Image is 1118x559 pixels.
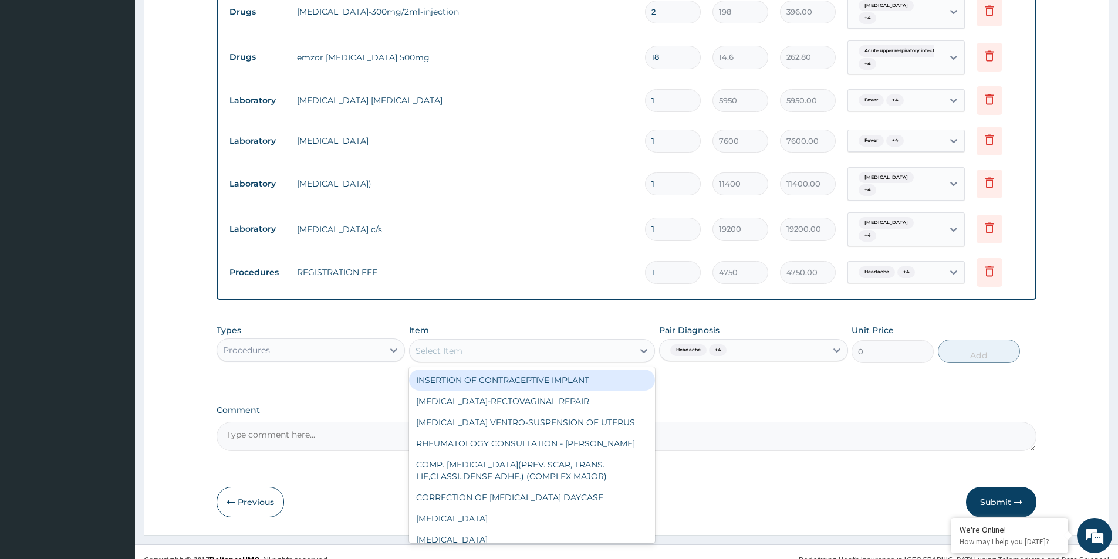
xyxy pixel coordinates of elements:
[409,391,655,412] div: [MEDICAL_DATA]-RECTOVAGINAL REPAIR
[291,46,639,69] td: emzor [MEDICAL_DATA] 500mg
[291,172,639,195] td: [MEDICAL_DATA])
[409,324,429,336] label: Item
[409,412,655,433] div: [MEDICAL_DATA] VENTRO-SUSPENSION OF UTERUS
[886,94,904,106] span: + 4
[224,1,291,23] td: Drugs
[966,487,1036,517] button: Submit
[709,344,727,356] span: + 4
[859,135,884,147] span: Fever
[960,537,1059,547] p: How may I help you today?
[224,130,291,152] td: Laboratory
[217,405,1036,415] label: Comment
[409,370,655,391] div: INSERTION OF CONTRACEPTIVE IMPLANT
[6,320,224,361] textarea: Type your message and hit 'Enter'
[670,344,707,356] span: Headache
[859,172,914,184] span: [MEDICAL_DATA]
[291,89,639,112] td: [MEDICAL_DATA] [MEDICAL_DATA]
[224,173,291,195] td: Laboratory
[416,345,462,357] div: Select Item
[938,340,1020,363] button: Add
[897,266,915,278] span: + 4
[68,148,162,266] span: We're online!
[291,260,639,284] td: REGISTRATION FEE
[409,529,655,550] div: [MEDICAL_DATA]
[192,6,221,34] div: Minimize live chat window
[859,230,876,242] span: + 4
[217,326,241,336] label: Types
[22,59,48,88] img: d_794563401_company_1708531726252_794563401
[409,433,655,454] div: RHEUMATOLOGY CONSULTATION - [PERSON_NAME]
[409,508,655,529] div: [MEDICAL_DATA]
[886,135,904,147] span: + 4
[859,58,876,70] span: + 4
[409,487,655,508] div: CORRECTION OF [MEDICAL_DATA] DAYCASE
[859,12,876,24] span: + 4
[659,324,720,336] label: Pair Diagnosis
[224,262,291,283] td: Procedures
[291,129,639,153] td: [MEDICAL_DATA]
[291,218,639,241] td: [MEDICAL_DATA] c/s
[960,524,1059,535] div: We're Online!
[217,487,284,517] button: Previous
[859,45,944,57] span: Acute upper respiratory infect...
[61,66,197,81] div: Chat with us now
[224,218,291,240] td: Laboratory
[859,184,876,196] span: + 4
[224,90,291,111] td: Laboratory
[223,344,270,356] div: Procedures
[852,324,894,336] label: Unit Price
[859,266,895,278] span: Headache
[409,454,655,487] div: COMP. [MEDICAL_DATA](PREV. SCAR, TRANS. LIE,CLASSI.,DENSE ADHE.) (COMPLEX MAJOR)
[224,46,291,68] td: Drugs
[859,94,884,106] span: Fever
[859,217,914,229] span: [MEDICAL_DATA]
